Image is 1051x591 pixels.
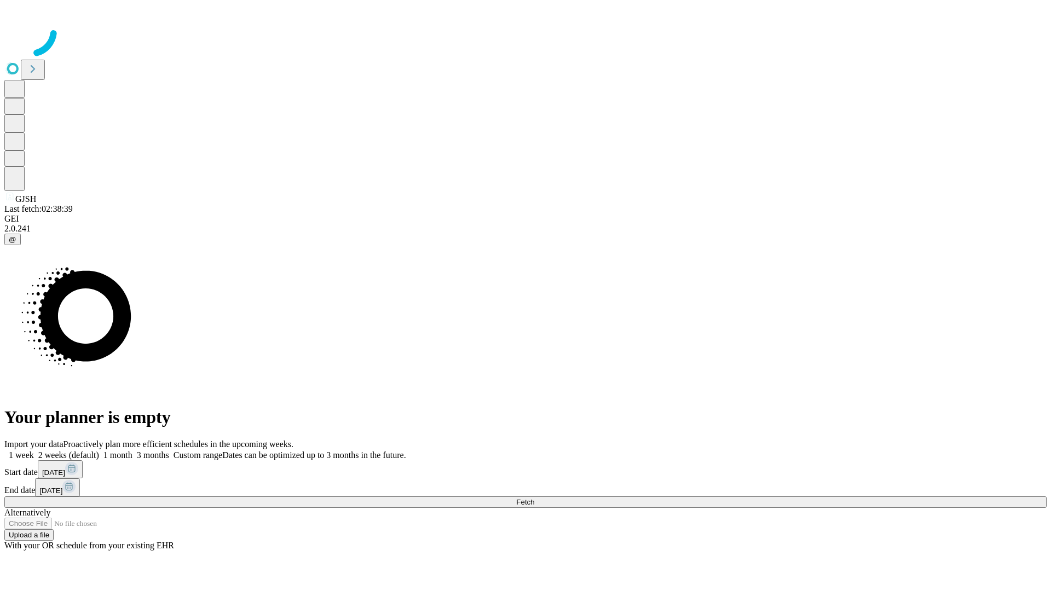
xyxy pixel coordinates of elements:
[4,529,54,541] button: Upload a file
[15,194,36,204] span: GJSH
[39,486,62,495] span: [DATE]
[4,460,1047,478] div: Start date
[4,478,1047,496] div: End date
[174,450,222,460] span: Custom range
[4,407,1047,427] h1: Your planner is empty
[9,235,16,244] span: @
[222,450,406,460] span: Dates can be optimized up to 3 months in the future.
[42,468,65,477] span: [DATE]
[4,224,1047,234] div: 2.0.241
[4,496,1047,508] button: Fetch
[35,478,80,496] button: [DATE]
[4,214,1047,224] div: GEI
[38,460,83,478] button: [DATE]
[4,541,174,550] span: With your OR schedule from your existing EHR
[4,508,50,517] span: Alternatively
[63,439,293,449] span: Proactively plan more efficient schedules in the upcoming weeks.
[38,450,99,460] span: 2 weeks (default)
[9,450,34,460] span: 1 week
[4,204,73,213] span: Last fetch: 02:38:39
[4,234,21,245] button: @
[516,498,534,506] span: Fetch
[103,450,132,460] span: 1 month
[4,439,63,449] span: Import your data
[137,450,169,460] span: 3 months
